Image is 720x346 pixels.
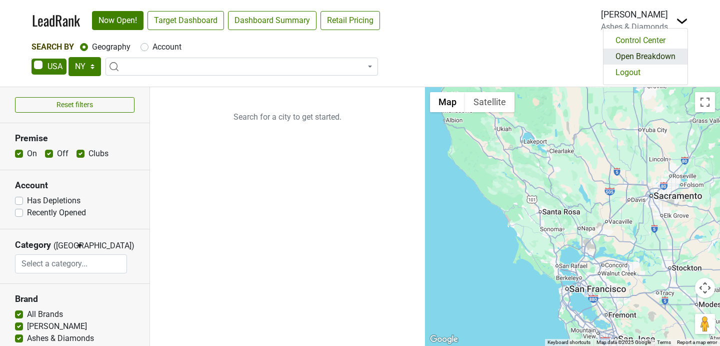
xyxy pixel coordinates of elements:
h3: Brand [15,294,134,304]
label: Ashes & Diamonds [27,332,94,344]
div: [PERSON_NAME] [601,8,668,21]
span: Map data ©2025 Google [596,339,651,345]
a: Terms (opens in new tab) [657,339,671,345]
label: Geography [92,41,130,53]
h3: Category [15,240,51,250]
button: Show street map [430,92,465,112]
label: On [27,148,37,160]
a: Control Center [603,33,687,49]
img: Dropdown Menu [676,15,688,27]
button: Reset filters [15,97,134,113]
div: Dropdown Menu [603,28,688,85]
span: Search By [31,42,74,52]
label: All Brands [27,308,63,320]
button: Show satellite imagery [465,92,514,112]
span: ▼ [76,241,83,250]
button: Drag Pegman onto the map to open Street View [695,314,715,334]
a: LeadRank [32,10,80,31]
a: Open this area in Google Maps (opens a new window) [427,333,460,346]
a: Logout [603,65,687,81]
label: [PERSON_NAME] [27,320,87,332]
button: Keyboard shortcuts [547,339,590,346]
label: Account [152,41,181,53]
a: Now Open! [92,11,143,30]
a: Dashboard Summary [228,11,316,30]
label: Clubs [88,148,108,160]
p: Search for a city to get started. [150,87,425,147]
a: Report a map error [677,339,717,345]
button: Map camera controls [695,278,715,298]
span: ([GEOGRAPHIC_DATA]) [53,240,73,254]
input: Select a category... [15,254,126,273]
button: Toggle fullscreen view [695,92,715,112]
h3: Premise [15,133,134,144]
a: Open Breakdown [603,49,687,65]
span: Ashes & Diamonds [601,22,668,32]
label: Off [57,148,68,160]
a: Retail Pricing [320,11,380,30]
label: Recently Opened [27,207,86,219]
a: Target Dashboard [147,11,224,30]
label: Has Depletions [27,195,80,207]
h3: Account [15,180,134,191]
img: Google [427,333,460,346]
